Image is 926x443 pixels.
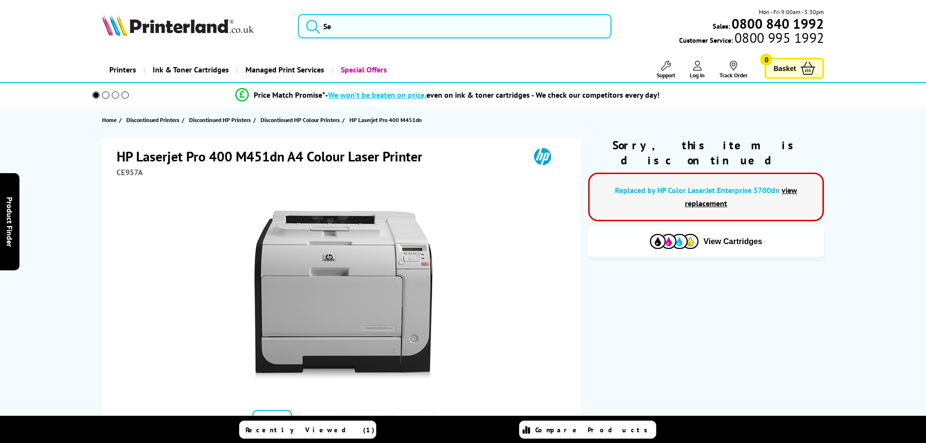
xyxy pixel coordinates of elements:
[732,15,824,33] b: 0800 840 1992
[117,147,432,165] h1: HP Laserjet Pro 400 M451dn A4 Colour Laser Printer
[143,57,236,82] a: Ink & Toner Cartridges
[254,90,325,100] span: Price Match Promise*
[298,14,612,38] input: Se
[332,57,394,82] a: Special Offers
[261,115,342,125] a: Discontinued HP Colour Printers
[102,15,286,38] a: Printerland Logo
[239,421,376,439] a: Recently Viewed (1)
[189,115,253,125] a: Discontinued HP Printers
[615,185,780,195] a: Replaced by HP Color LaserJet Enterprise 5700dn
[773,62,796,75] span: Basket
[79,87,817,104] li: modal_Promise
[657,71,675,79] span: Support
[519,421,656,439] a: Compare Products
[679,33,824,45] span: Customer Service:
[759,7,824,17] span: Mon - Fri 9:00am - 5:30pm
[349,115,422,125] span: HP Laserjet Pro 400 M451dn
[236,57,332,82] a: Managed Print Services
[328,90,426,100] span: We won’t be beaten on price,
[535,425,653,434] span: Compare Products
[153,57,229,82] span: Ink & Toner Cartridges
[520,147,565,165] img: HP
[588,138,824,168] div: Sorry, this item is discontinued
[733,33,824,42] span: 0800 995 1992
[349,115,424,125] a: HP Laserjet Pro 400 M451dn
[102,115,119,125] a: Home
[5,196,15,247] span: Product Finder
[760,53,772,66] span: 0
[247,196,438,387] img: HP Laserjet Pro 400 M451dn
[690,61,705,79] a: Log In
[245,425,375,434] span: Recently Viewed (1)
[261,115,340,125] span: Discontinued HP Colour Printers
[730,19,824,28] a: 0800 840 1992
[719,61,748,79] a: Track Order
[650,234,699,249] img: Cartridges
[685,185,797,208] a: view replacement
[690,71,705,79] span: Log In
[713,21,730,31] span: Sales:
[102,115,117,125] span: Home
[189,115,251,125] span: Discontinued HP Printers
[325,90,660,100] div: - even on ink & toner cartridges - We check our competitors every day!
[595,233,817,249] button: View Cartridges
[765,58,824,79] a: Basket 0
[102,15,254,36] img: Printerland Logo
[102,57,143,82] a: Printers
[117,167,142,177] span: CE957A
[126,115,182,125] a: Discontinued Printers
[703,237,762,246] span: View Cartridges
[126,115,179,125] span: Discontinued Printers
[657,61,675,79] a: Support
